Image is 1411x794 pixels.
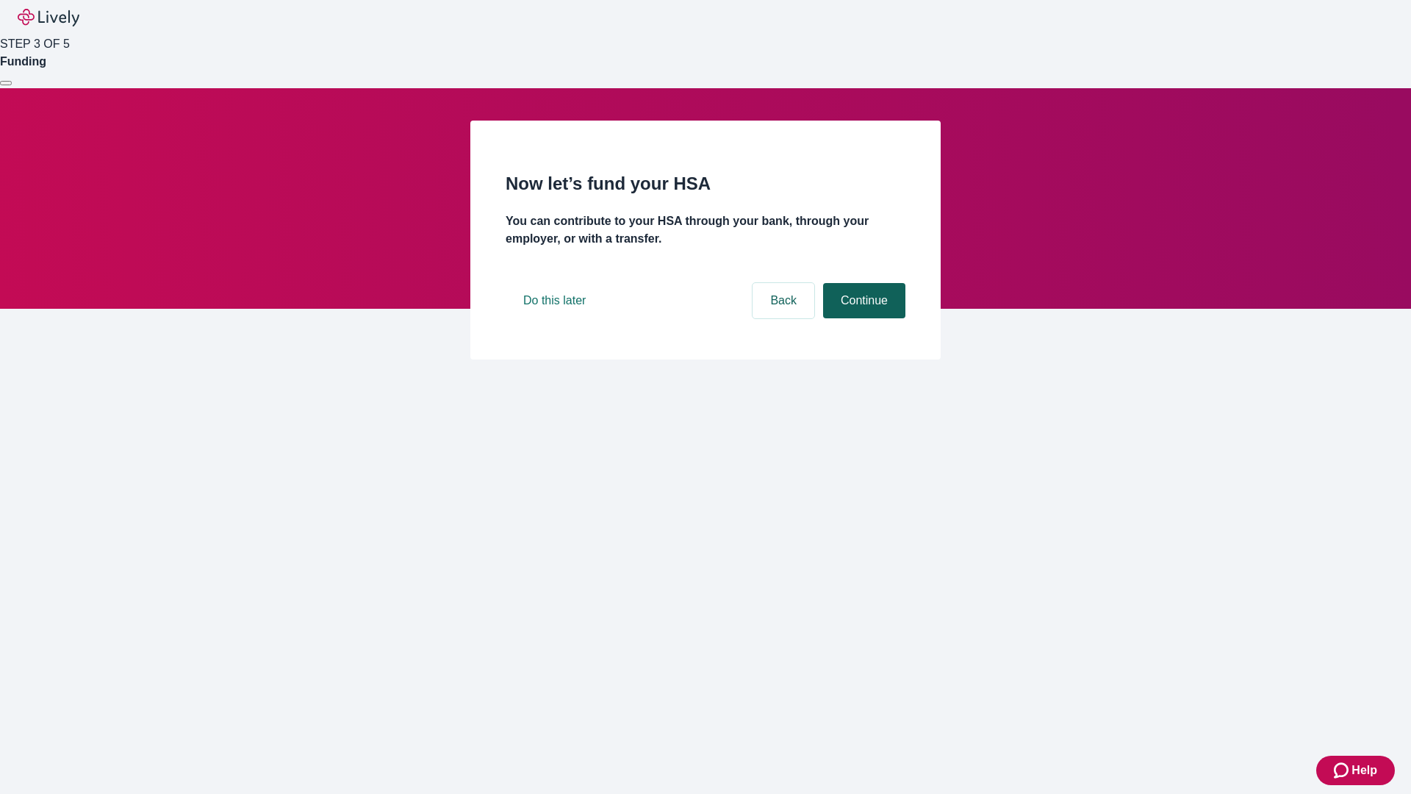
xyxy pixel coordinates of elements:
button: Continue [823,283,905,318]
svg: Zendesk support icon [1334,762,1351,779]
h2: Now let’s fund your HSA [506,171,905,197]
button: Back [753,283,814,318]
button: Zendesk support iconHelp [1316,756,1395,785]
h4: You can contribute to your HSA through your bank, through your employer, or with a transfer. [506,212,905,248]
img: Lively [18,9,79,26]
span: Help [1351,762,1377,779]
button: Do this later [506,283,603,318]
